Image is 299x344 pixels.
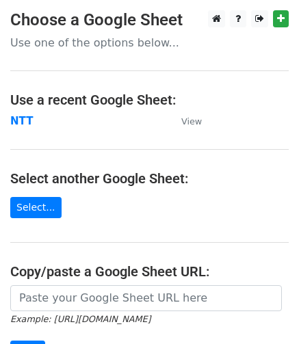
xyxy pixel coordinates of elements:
a: NTT [10,115,33,127]
a: Select... [10,197,62,218]
small: View [181,116,202,127]
input: Paste your Google Sheet URL here [10,285,282,311]
h4: Copy/paste a Google Sheet URL: [10,263,289,280]
small: Example: [URL][DOMAIN_NAME] [10,314,151,324]
a: View [168,115,202,127]
h3: Choose a Google Sheet [10,10,289,30]
h4: Select another Google Sheet: [10,170,289,187]
h4: Use a recent Google Sheet: [10,92,289,108]
p: Use one of the options below... [10,36,289,50]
